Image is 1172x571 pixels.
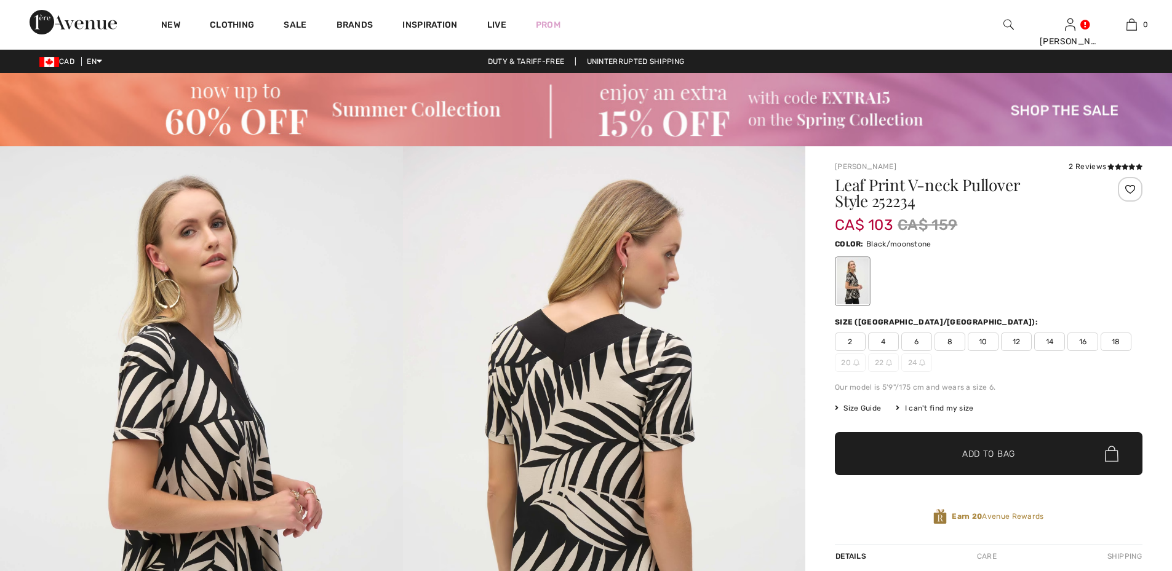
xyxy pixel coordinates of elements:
img: Avenue Rewards [933,508,947,525]
div: Details [835,545,869,567]
span: Black/moonstone [866,240,931,248]
a: [PERSON_NAME] [835,162,896,171]
span: 20 [835,353,866,372]
a: Prom [536,18,560,31]
img: My Info [1065,17,1075,32]
span: 4 [868,333,899,351]
div: Shipping [1104,545,1142,567]
img: ring-m.svg [919,360,925,366]
strong: Earn 20 [952,512,982,521]
a: Brands [337,20,373,33]
span: 14 [1034,333,1065,351]
span: 12 [1001,333,1032,351]
span: 0 [1143,19,1148,30]
div: Black/moonstone [837,258,869,304]
div: Care [967,545,1007,567]
h1: Leaf Print V-neck Pullover Style 252234 [835,177,1091,209]
span: Add to Bag [962,447,1015,460]
a: 0 [1101,17,1162,32]
a: Live [487,18,506,31]
button: Add to Bag [835,432,1142,475]
span: 22 [868,353,899,372]
img: 1ère Avenue [30,10,117,34]
img: search the website [1003,17,1014,32]
span: CA$ 103 [835,204,893,234]
span: Color: [835,240,864,248]
div: 2 Reviews [1069,161,1142,172]
img: Canadian Dollar [39,57,59,67]
iframe: Opens a widget where you can chat to one of our agents [1094,479,1160,510]
span: CAD [39,57,79,66]
img: My Bag [1126,17,1137,32]
span: CA$ 159 [898,214,957,236]
img: ring-m.svg [853,360,859,366]
span: 6 [901,333,932,351]
span: 2 [835,333,866,351]
span: EN [87,57,102,66]
a: New [161,20,180,33]
span: Size Guide [835,403,881,414]
img: ring-m.svg [886,360,892,366]
span: 10 [968,333,999,351]
img: Bag.svg [1105,446,1118,462]
span: Avenue Rewards [952,511,1043,522]
span: 24 [901,353,932,372]
a: Sale [284,20,306,33]
div: Our model is 5'9"/175 cm and wears a size 6. [835,382,1142,393]
div: Size ([GEOGRAPHIC_DATA]/[GEOGRAPHIC_DATA]): [835,317,1040,328]
span: 18 [1101,333,1131,351]
span: 16 [1067,333,1098,351]
a: Sign In [1065,18,1075,30]
span: 8 [935,333,965,351]
a: Clothing [210,20,254,33]
div: [PERSON_NAME] [1040,35,1100,48]
span: Inspiration [402,20,457,33]
div: I can't find my size [896,403,973,414]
